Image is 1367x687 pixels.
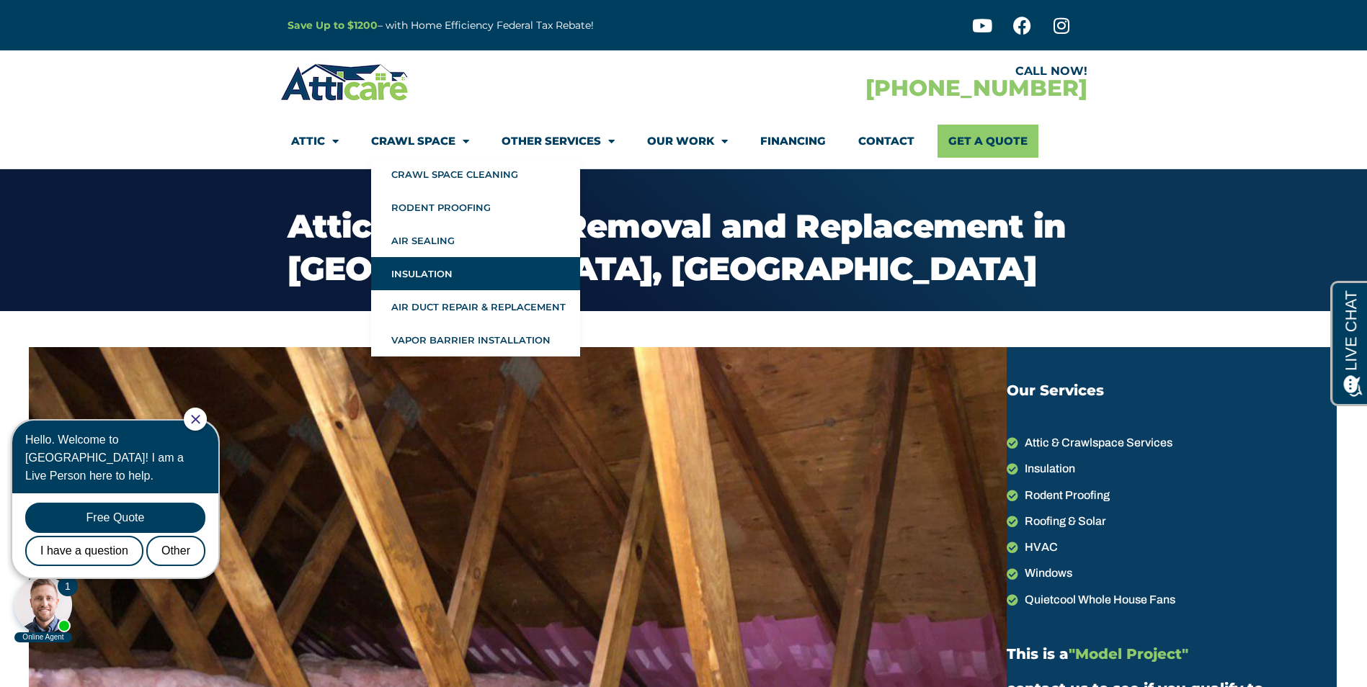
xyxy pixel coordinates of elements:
[371,290,580,323] a: Air Duct Repair & Replacement
[291,125,339,158] a: Attic
[1021,591,1175,609] span: Quietcool Whole House Fans
[684,66,1087,77] div: CALL NOW!
[288,19,378,32] a: Save Up to $1200
[1007,564,1337,583] a: Windows
[371,158,580,356] ul: Crawl Space
[1021,459,1075,478] span: Insulation
[35,12,116,30] span: Opens a chat window
[647,125,728,158] a: Our Work
[1021,486,1110,505] span: Rodent Proofing
[1069,645,1188,663] span: "Model Project"
[7,406,238,644] iframe: Chat Invitation
[858,125,914,158] a: Contact
[1007,459,1337,478] a: Insulation
[371,257,580,290] a: Insulation
[1021,434,1172,452] span: Attic & Crawlspace Services
[371,191,580,224] a: Rodent Proofing
[288,17,754,34] p: – with Home Efficiency Federal Tax Rebate!
[371,125,469,158] a: Crawl Space
[1007,486,1337,505] a: Rodent Proofing
[1007,512,1337,531] a: Roofing & Solar
[291,125,1077,158] nav: Menu
[1021,564,1072,583] span: Windows
[1021,538,1058,557] span: HVAC
[371,323,580,356] a: Vapor Barrier Installation
[1007,591,1337,609] a: Quietcool Whole House Fans
[760,125,826,158] a: Financing
[1007,434,1337,452] a: Attic & Crawlspace Services
[1007,383,1330,398] h4: Our Services
[1021,512,1106,531] span: Roofing & Solar
[502,125,615,158] a: Other Services
[288,205,1080,289] h4: Attic Insulation Removal and Replacement in [GEOGRAPHIC_DATA], [GEOGRAPHIC_DATA]
[371,158,580,191] a: Crawl Space Cleaning
[938,125,1038,158] a: Get A Quote
[371,224,580,257] a: Air Sealing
